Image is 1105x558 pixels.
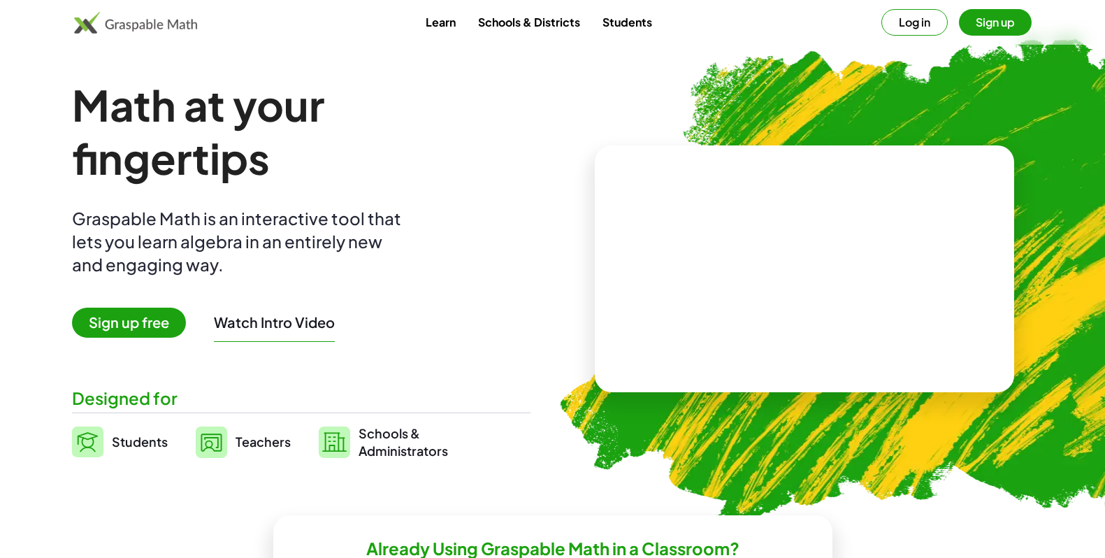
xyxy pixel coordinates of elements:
[72,207,407,276] div: Graspable Math is an interactive tool that lets you learn algebra in an entirely new and engaging...
[236,434,291,450] span: Teachers
[414,9,467,35] a: Learn
[196,424,291,459] a: Teachers
[72,308,186,338] span: Sign up free
[196,427,227,458] img: svg%3e
[700,217,909,322] video: What is this? This is dynamic math notation. Dynamic math notation plays a central role in how Gr...
[319,424,448,459] a: Schools &Administrators
[72,424,168,459] a: Students
[319,427,350,458] img: svg%3e
[959,9,1032,36] button: Sign up
[359,424,448,459] span: Schools & Administrators
[72,78,517,185] h1: Math at your fingertips
[467,9,591,35] a: Schools & Districts
[112,434,168,450] span: Students
[72,427,103,457] img: svg%3e
[214,313,335,331] button: Watch Intro Video
[881,9,948,36] button: Log in
[591,9,663,35] a: Students
[72,387,530,410] div: Designed for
